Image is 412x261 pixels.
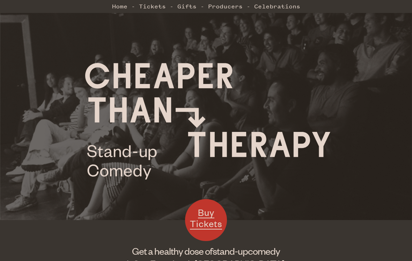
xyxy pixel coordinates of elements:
[85,63,330,179] img: Cheaper Than Therapy logo
[185,199,227,241] a: Buy Tickets
[190,206,222,229] span: Buy Tickets
[213,245,248,257] span: stand-up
